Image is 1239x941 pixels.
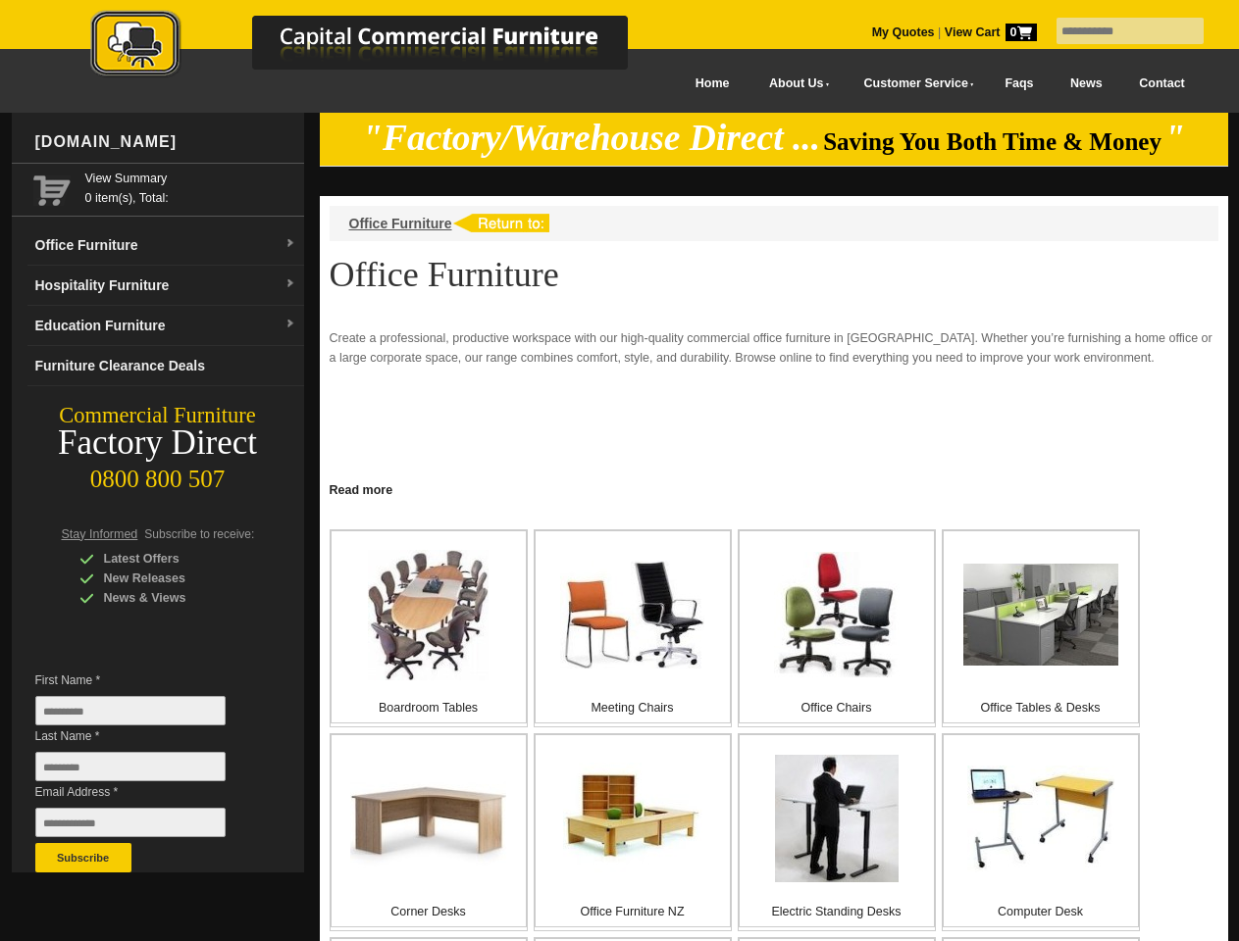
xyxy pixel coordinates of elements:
[27,113,304,172] div: [DOMAIN_NAME]
[748,62,842,106] a: About Us
[332,902,526,921] p: Corner Desks
[35,782,255,802] span: Email Address *
[79,588,266,608] div: News & Views
[349,216,452,231] a: Office Furniture
[62,527,138,541] span: Stay Informed
[36,10,723,87] a: Capital Commercial Furniture Logo
[79,549,266,569] div: Latest Offers
[330,529,528,727] a: Boardroom Tables Boardroom Tables
[987,62,1053,106] a: Faqs
[536,902,730,921] p: Office Furniture NZ
[27,306,304,346] a: Education Furnituredropdown
[823,128,1162,155] span: Saving You Both Time & Money
[563,763,702,875] img: Office Furniture NZ
[534,529,732,727] a: Meeting Chairs Meeting Chairs
[1052,62,1120,106] a: News
[35,843,131,872] button: Subscribe
[774,552,900,677] img: Office Chairs
[27,346,304,386] a: Furniture Clearance Deals
[738,529,936,727] a: Office Chairs Office Chairs
[368,550,489,680] img: Boardroom Tables
[35,808,226,837] input: Email Address *
[1006,24,1037,41] span: 0
[738,733,936,931] a: Electric Standing Desks Electric Standing Desks
[536,698,730,718] p: Meeting Chairs
[942,733,1140,931] a: Computer Desk Computer Desk
[144,527,254,541] span: Subscribe to receive:
[12,429,304,457] div: Factory Direct
[27,266,304,306] a: Hospitality Furnituredropdown
[12,456,304,493] div: 0800 800 507
[775,755,899,882] img: Electric Standing Desks
[85,169,296,188] a: View Summary
[740,902,934,921] p: Electric Standing Desks
[944,902,1138,921] p: Computer Desk
[35,670,255,690] span: First Name *
[332,698,526,718] p: Boardroom Tables
[944,698,1138,718] p: Office Tables & Desks
[1164,118,1185,158] em: "
[35,726,255,746] span: Last Name *
[560,561,704,669] img: Meeting Chairs
[320,475,1228,500] a: Click to read more
[79,569,266,588] div: New Releases
[330,256,1218,293] h1: Office Furniture
[740,698,934,718] p: Office Chairs
[942,529,1140,727] a: Office Tables & Desks Office Tables & Desks
[872,25,935,39] a: My Quotes
[27,225,304,266] a: Office Furnituredropdown
[452,214,549,232] img: return to
[963,564,1118,666] img: Office Tables & Desks
[284,238,296,250] img: dropdown
[35,696,226,725] input: First Name *
[534,733,732,931] a: Office Furniture NZ Office Furniture NZ
[350,768,506,868] img: Corner Desks
[330,328,1218,368] p: Create a professional, productive workspace with our high-quality commercial office furniture in ...
[967,766,1114,872] img: Computer Desk
[85,169,296,205] span: 0 item(s), Total:
[330,733,528,931] a: Corner Desks Corner Desks
[284,319,296,330] img: dropdown
[284,278,296,290] img: dropdown
[35,752,226,781] input: Last Name *
[842,62,986,106] a: Customer Service
[12,402,304,429] div: Commercial Furniture
[362,118,820,158] em: "Factory/Warehouse Direct ...
[945,25,1037,39] strong: View Cart
[1120,62,1203,106] a: Contact
[941,25,1036,39] a: View Cart0
[36,10,723,81] img: Capital Commercial Furniture Logo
